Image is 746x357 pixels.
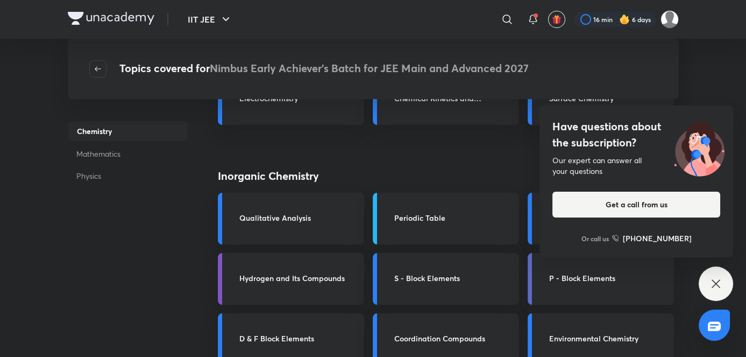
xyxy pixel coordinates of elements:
[218,253,364,305] a: Hydrogen and Its Compounds
[665,118,733,177] img: ttu_illustration_new.svg
[68,166,188,186] p: Physics
[619,14,630,25] img: streak
[552,192,720,218] button: Get a call from us
[394,272,513,284] h3: S - Block Elements
[660,10,679,29] img: SUBHRANGSU DAS
[552,155,720,177] div: Our expert can answer all your questions
[549,272,667,284] h3: P - Block Elements
[373,193,519,244] a: Periodic Table
[549,333,667,344] h3: Environmental Chemistry
[68,121,188,142] p: Chemistry
[394,333,513,344] h3: Coordination Compounds
[552,15,562,24] img: avatar
[119,60,529,78] h4: Topics covered for
[528,253,674,305] a: P - Block Elements
[210,61,529,75] span: Nimbus Early Achiever’s Batch for JEE Main and Advanced 2027
[239,333,358,344] h3: D & F Block Elements
[581,234,609,243] p: Or call us
[548,11,565,28] button: avatar
[552,118,720,151] h4: Have questions about the subscription?
[239,212,358,223] h3: Qualitative Analysis
[68,144,188,164] p: Mathematics
[68,12,154,27] a: Company Logo
[394,212,513,223] h3: Periodic Table
[181,9,239,30] button: IIT JEE
[623,233,692,244] h6: [PHONE_NUMBER]
[612,233,692,244] a: [PHONE_NUMBER]
[68,12,154,25] img: Company Logo
[239,272,358,284] h3: Hydrogen and Its Compounds
[218,168,622,184] h4: Inorganic Chemistry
